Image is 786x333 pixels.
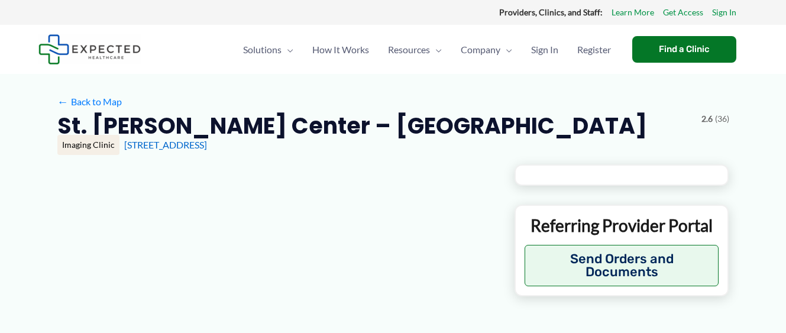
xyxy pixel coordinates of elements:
[663,5,703,20] a: Get Access
[124,139,207,150] a: [STREET_ADDRESS]
[500,29,512,70] span: Menu Toggle
[234,29,620,70] nav: Primary Site Navigation
[38,34,141,64] img: Expected Healthcare Logo - side, dark font, small
[632,36,736,63] a: Find a Clinic
[577,29,611,70] span: Register
[701,111,713,127] span: 2.6
[531,29,558,70] span: Sign In
[282,29,293,70] span: Menu Toggle
[568,29,620,70] a: Register
[243,29,282,70] span: Solutions
[234,29,303,70] a: SolutionsMenu Toggle
[388,29,430,70] span: Resources
[303,29,379,70] a: How It Works
[461,29,500,70] span: Company
[57,135,119,155] div: Imaging Clinic
[522,29,568,70] a: Sign In
[712,5,736,20] a: Sign In
[525,245,719,286] button: Send Orders and Documents
[57,111,647,140] h2: St. [PERSON_NAME] Center – [GEOGRAPHIC_DATA]
[430,29,442,70] span: Menu Toggle
[715,111,729,127] span: (36)
[499,7,603,17] strong: Providers, Clinics, and Staff:
[451,29,522,70] a: CompanyMenu Toggle
[57,96,69,107] span: ←
[525,215,719,236] p: Referring Provider Portal
[312,29,369,70] span: How It Works
[57,93,122,111] a: ←Back to Map
[379,29,451,70] a: ResourcesMenu Toggle
[612,5,654,20] a: Learn More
